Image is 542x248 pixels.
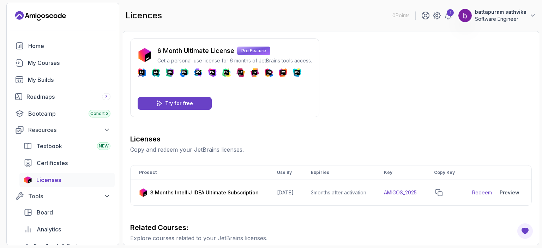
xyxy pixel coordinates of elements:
[447,9,454,16] div: 1
[19,173,115,187] a: licenses
[392,12,410,19] p: 0 Points
[475,16,526,23] p: Software Engineer
[139,188,147,197] img: jetbrains icon
[19,139,115,153] a: textbook
[138,48,152,62] img: jetbrains icon
[28,75,110,84] div: My Builds
[105,94,108,99] span: 7
[130,223,532,232] h3: Related Courses:
[426,165,464,180] th: Copy Key
[28,192,110,200] div: Tools
[36,176,61,184] span: Licenses
[165,100,193,107] p: Try for free
[375,180,426,206] td: AMIGOS_2025
[375,165,426,180] th: Key
[126,10,162,21] h2: licences
[458,8,536,23] button: user profile imagebattapuram sathvikaSoftware Engineer
[496,186,523,200] button: Preview
[28,126,110,134] div: Resources
[237,47,270,55] p: Pro Feature
[458,9,472,22] img: user profile image
[11,123,115,136] button: Resources
[37,225,61,234] span: Analytics
[130,234,532,242] p: Explore courses related to your JetBrains licenses.
[130,145,532,154] p: Copy and redeem your JetBrains licenses.
[269,165,302,180] th: Use By
[11,107,115,121] a: bootcamp
[157,46,234,56] p: 6 Month Ultimate License
[11,56,115,70] a: courses
[11,90,115,104] a: roadmaps
[28,42,110,50] div: Home
[19,205,115,219] a: board
[37,208,53,217] span: Board
[11,39,115,53] a: home
[37,159,68,167] span: Certificates
[26,92,110,101] div: Roadmaps
[500,189,519,196] div: Preview
[36,142,62,150] span: Textbook
[302,180,375,206] td: 3 months after activation
[434,188,444,198] button: copy-button
[302,165,375,180] th: Expiries
[24,176,32,183] img: jetbrains icon
[28,109,110,118] div: Bootcamp
[11,190,115,202] button: Tools
[269,180,302,206] td: [DATE]
[444,11,452,20] a: 1
[11,73,115,87] a: builds
[90,111,109,116] span: Cohort 3
[150,189,259,196] p: 3 Months IntelliJ IDEA Ultimate Subscription
[130,134,532,144] h3: Licenses
[19,222,115,236] a: analytics
[99,143,109,149] span: NEW
[472,189,492,196] a: Redeem
[475,8,526,16] p: battapuram sathvika
[157,57,312,64] p: Get a personal-use license for 6 months of JetBrains tools access.
[28,59,110,67] div: My Courses
[15,10,66,22] a: Landing page
[517,223,534,240] button: Open Feedback Button
[19,156,115,170] a: certificates
[138,97,212,110] a: Try for free
[131,165,269,180] th: Product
